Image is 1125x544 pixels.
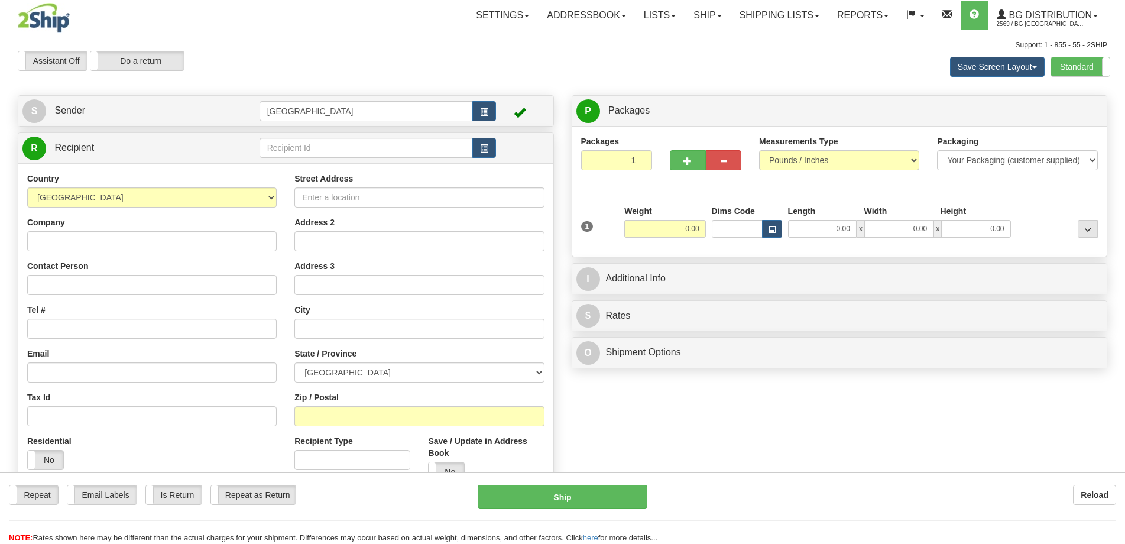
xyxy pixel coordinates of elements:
[54,143,94,153] span: Recipient
[937,135,978,147] label: Packaging
[27,260,88,272] label: Contact Person
[428,435,544,459] label: Save / Update in Address Book
[467,1,538,30] a: Settings
[22,99,260,123] a: S Sender
[576,99,600,123] span: P
[22,136,233,160] a: R Recipient
[1073,485,1116,505] button: Reload
[54,105,85,115] span: Sender
[857,220,865,238] span: x
[90,51,184,70] label: Do a return
[1081,490,1108,500] b: Reload
[828,1,897,30] a: Reports
[864,205,887,217] label: Width
[27,435,72,447] label: Residential
[27,216,65,228] label: Company
[576,341,1103,365] a: OShipment Options
[1098,212,1124,332] iframe: chat widget
[22,137,46,160] span: R
[988,1,1107,30] a: BG Distribution 2569 / BG [GEOGRAPHIC_DATA] (PRINCIPAL)
[27,304,46,316] label: Tel #
[941,205,967,217] label: Height
[1051,57,1110,76] label: Standard
[294,260,335,272] label: Address 3
[576,267,1103,291] a: IAdditional Info
[18,51,87,70] label: Assistant Off
[9,485,58,504] label: Repeat
[950,57,1045,77] button: Save Screen Layout
[576,304,1103,328] a: $Rates
[1078,220,1098,238] div: ...
[429,462,464,481] label: No
[635,1,685,30] a: Lists
[260,101,474,121] input: Sender Id
[759,135,838,147] label: Measurements Type
[294,391,339,403] label: Zip / Postal
[538,1,635,30] a: Addressbook
[67,485,137,504] label: Email Labels
[260,138,474,158] input: Recipient Id
[581,221,594,232] span: 1
[18,40,1107,50] div: Support: 1 - 855 - 55 - 2SHIP
[478,485,647,509] button: Ship
[685,1,730,30] a: Ship
[28,451,63,469] label: No
[18,3,70,33] img: logo2569.jpg
[27,173,59,184] label: Country
[583,533,598,542] a: here
[294,187,544,208] input: Enter a location
[294,348,356,360] label: State / Province
[1006,10,1092,20] span: BG Distribution
[146,485,202,504] label: Is Return
[788,205,816,217] label: Length
[294,216,335,228] label: Address 2
[933,220,942,238] span: x
[9,533,33,542] span: NOTE:
[712,205,755,217] label: Dims Code
[211,485,296,504] label: Repeat as Return
[576,99,1103,123] a: P Packages
[27,348,49,360] label: Email
[608,105,650,115] span: Packages
[576,304,600,328] span: $
[576,267,600,291] span: I
[731,1,828,30] a: Shipping lists
[294,304,310,316] label: City
[294,173,353,184] label: Street Address
[576,341,600,365] span: O
[997,18,1085,30] span: 2569 / BG [GEOGRAPHIC_DATA] (PRINCIPAL)
[27,391,50,403] label: Tax Id
[22,99,46,123] span: S
[294,435,353,447] label: Recipient Type
[624,205,651,217] label: Weight
[581,135,620,147] label: Packages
